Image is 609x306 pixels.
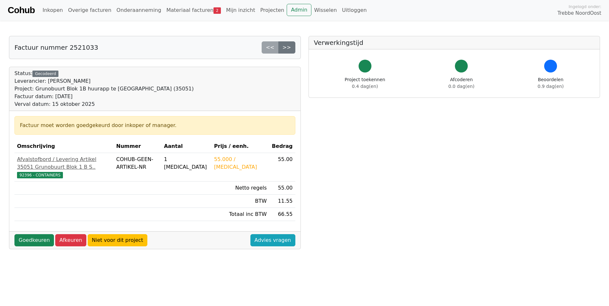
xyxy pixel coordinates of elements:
[250,234,295,246] a: Advies vragen
[32,71,58,77] div: Gecodeerd
[14,85,194,93] div: Project: Grunobuurt Blok 1B huurapp te [GEOGRAPHIC_DATA] (35051)
[55,234,86,246] a: Afkeuren
[558,10,601,17] span: Trebbe NoordOost
[258,4,287,17] a: Projecten
[269,140,295,153] th: Bedrag
[17,156,111,179] a: Afvalstofbord / Levering Artikel 35051 Grunobuurt Blok 1 B S..92396 - CONTAINERS
[14,77,194,85] div: Leverancier: [PERSON_NAME]
[314,39,595,47] h5: Verwerkingstijd
[14,140,114,153] th: Omschrijving
[269,195,295,208] td: 11.55
[538,84,564,89] span: 0.9 dag(en)
[269,182,295,195] td: 55.00
[223,4,258,17] a: Mijn inzicht
[345,76,385,90] div: Project toekennen
[20,122,290,129] div: Factuur moet worden goedgekeurd door inkoper of manager.
[65,4,114,17] a: Overige facturen
[17,172,63,178] span: 92396 - CONTAINERS
[8,3,35,18] a: Cohub
[269,153,295,182] td: 55.00
[114,4,164,17] a: Onderaanneming
[538,76,564,90] div: Beoordelen
[164,156,209,171] div: 1 [MEDICAL_DATA]
[14,100,194,108] div: Verval datum: 15 oktober 2025
[114,153,161,182] td: COHUB-GEEN-ARTIKEL-NR
[352,84,378,89] span: 0.4 dag(en)
[569,4,601,10] span: Ingelogd onder:
[14,44,98,51] h5: Factuur nummer 2521033
[212,140,269,153] th: Prijs / eenh.
[164,4,223,17] a: Materiaal facturen2
[214,156,267,171] div: 55.000 / [MEDICAL_DATA]
[14,234,54,246] a: Goedkeuren
[448,76,474,90] div: Afcoderen
[40,4,65,17] a: Inkopen
[448,84,474,89] span: 0.0 dag(en)
[14,93,194,100] div: Factuur datum: [DATE]
[339,4,369,17] a: Uitloggen
[212,182,269,195] td: Netto regels
[114,140,161,153] th: Nummer
[88,234,147,246] a: Niet voor dit project
[212,208,269,221] td: Totaal inc BTW
[14,70,194,108] div: Status:
[161,140,212,153] th: Aantal
[17,156,111,171] div: Afvalstofbord / Levering Artikel 35051 Grunobuurt Blok 1 B S..
[212,195,269,208] td: BTW
[287,4,311,16] a: Admin
[213,7,221,14] span: 2
[269,208,295,221] td: 66.55
[278,41,295,54] a: >>
[311,4,339,17] a: Wisselen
